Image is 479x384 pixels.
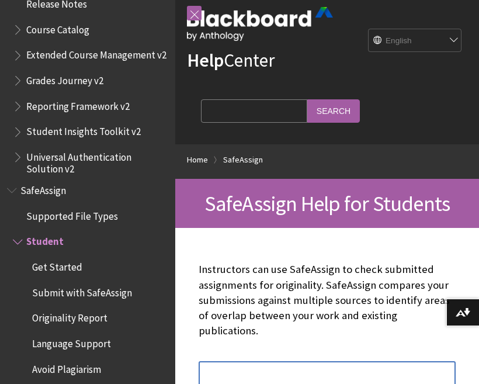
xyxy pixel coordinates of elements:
span: Extended Course Management v2 [26,46,166,61]
span: Get Started [32,257,82,273]
input: Search [307,99,360,122]
span: Avoid Plagiarism [32,359,101,375]
span: Course Catalog [26,20,89,36]
span: Language Support [32,334,111,350]
span: Supported File Types [26,206,118,222]
span: Originality Report [32,309,107,324]
img: Blackboard by Anthology [187,7,333,41]
span: SafeAssign Help for Students [204,190,450,217]
span: Student [26,232,64,248]
span: Universal Authentication Solution v2 [26,147,167,175]
strong: Help [187,49,224,72]
span: Student Insights Toolkit v2 [26,122,141,138]
span: SafeAssign [20,181,66,196]
p: Instructors can use SafeAssign to check submitted assignments for originality. SafeAssign compare... [199,262,456,338]
span: Submit with SafeAssign [32,283,132,299]
select: Site Language Selector [369,29,462,53]
span: Reporting Framework v2 [26,96,130,112]
a: HelpCenter [187,49,275,72]
span: Grades Journey v2 [26,71,103,87]
a: SafeAssign [223,153,263,167]
a: Home [187,153,208,167]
